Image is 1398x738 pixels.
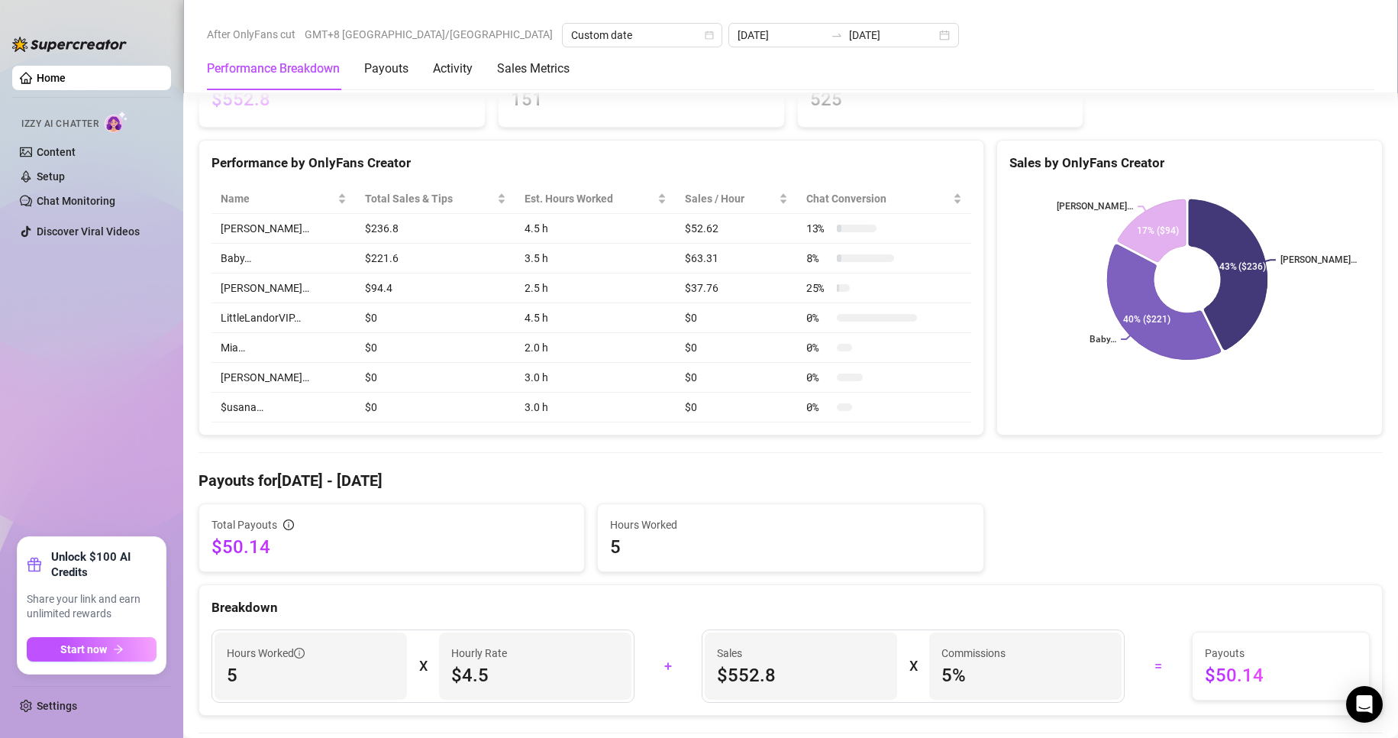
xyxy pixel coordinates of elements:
[515,214,676,244] td: 4.5 h
[1057,201,1133,212] text: [PERSON_NAME]…
[221,190,334,207] span: Name
[515,244,676,274] td: 3.5 h
[1134,654,1183,678] div: =
[685,190,776,207] span: Sales / Hour
[283,520,294,530] span: info-circle
[356,184,515,214] th: Total Sales & Tips
[37,700,77,712] a: Settings
[364,60,408,78] div: Payouts
[211,274,356,303] td: [PERSON_NAME]…
[37,72,66,84] a: Home
[211,184,356,214] th: Name
[37,170,65,183] a: Setup
[51,549,157,580] strong: Unlock $100 AI Credits
[806,399,831,416] span: 0 %
[515,363,676,393] td: 3.0 h
[705,31,714,40] span: calendar
[676,393,797,422] td: $0
[211,86,473,115] span: $552.8
[806,339,831,356] span: 0 %
[356,244,515,274] td: $221.6
[60,643,107,655] span: Start now
[365,190,494,207] span: Total Sales & Tips
[211,363,356,393] td: [PERSON_NAME]…
[211,244,356,274] td: Baby…
[21,117,98,131] span: Izzy AI Chatter
[497,60,570,78] div: Sales Metrics
[515,333,676,363] td: 2.0 h
[909,654,917,678] div: X
[27,592,157,622] span: Share your link and earn unlimited rewards
[451,663,619,688] span: $4.5
[199,470,1383,491] h4: Payouts for [DATE] - [DATE]
[676,274,797,303] td: $37.76
[207,60,340,78] div: Performance Breakdown
[676,244,797,274] td: $63.31
[515,393,676,422] td: 3.0 h
[356,333,515,363] td: $0
[941,663,1109,688] span: 5 %
[211,535,572,559] span: $50.14
[676,363,797,393] td: $0
[831,29,843,41] span: to
[610,516,970,533] span: Hours Worked
[717,645,885,662] span: Sales
[525,190,654,207] div: Est. Hours Worked
[515,303,676,333] td: 4.5 h
[37,195,115,207] a: Chat Monitoring
[227,663,395,688] span: 5
[644,654,693,678] div: +
[356,393,515,422] td: $0
[511,86,772,115] span: 151
[294,648,305,659] span: info-circle
[676,214,797,244] td: $52.62
[806,369,831,386] span: 0 %
[211,393,356,422] td: $usana…
[738,27,825,44] input: Start date
[797,184,971,214] th: Chat Conversion
[610,535,970,559] span: 5
[1009,153,1370,173] div: Sales by OnlyFans Creator
[305,23,553,46] span: GMT+8 [GEOGRAPHIC_DATA]/[GEOGRAPHIC_DATA]
[211,303,356,333] td: LittleLandorVIP…
[717,663,885,688] span: $552.8
[27,637,157,662] button: Start nowarrow-right
[1090,335,1116,345] text: Baby…
[806,250,831,267] span: 8 %
[356,214,515,244] td: $236.8
[211,597,1370,618] div: Breakdown
[1280,255,1357,266] text: [PERSON_NAME]…
[211,153,971,173] div: Performance by OnlyFans Creator
[810,86,1071,115] span: 525
[227,645,305,662] span: Hours Worked
[941,645,1006,662] article: Commissions
[37,146,76,158] a: Content
[849,27,936,44] input: End date
[676,333,797,363] td: $0
[211,516,277,533] span: Total Payouts
[356,303,515,333] td: $0
[806,190,950,207] span: Chat Conversion
[27,557,42,572] span: gift
[676,184,797,214] th: Sales / Hour
[571,24,713,47] span: Custom date
[12,37,127,52] img: logo-BBDzfeDw.svg
[356,274,515,303] td: $94.4
[806,280,831,296] span: 25 %
[676,303,797,333] td: $0
[419,654,427,678] div: X
[451,645,507,662] article: Hourly Rate
[207,23,295,46] span: After OnlyFans cut
[105,111,128,133] img: AI Chatter
[211,214,356,244] td: [PERSON_NAME]…
[113,644,124,655] span: arrow-right
[1205,645,1357,662] span: Payouts
[515,274,676,303] td: 2.5 h
[37,225,140,238] a: Discover Viral Videos
[831,29,843,41] span: swap-right
[806,309,831,326] span: 0 %
[356,363,515,393] td: $0
[1205,663,1357,688] span: $50.14
[806,220,831,237] span: 13 %
[1346,686,1383,723] div: Open Intercom Messenger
